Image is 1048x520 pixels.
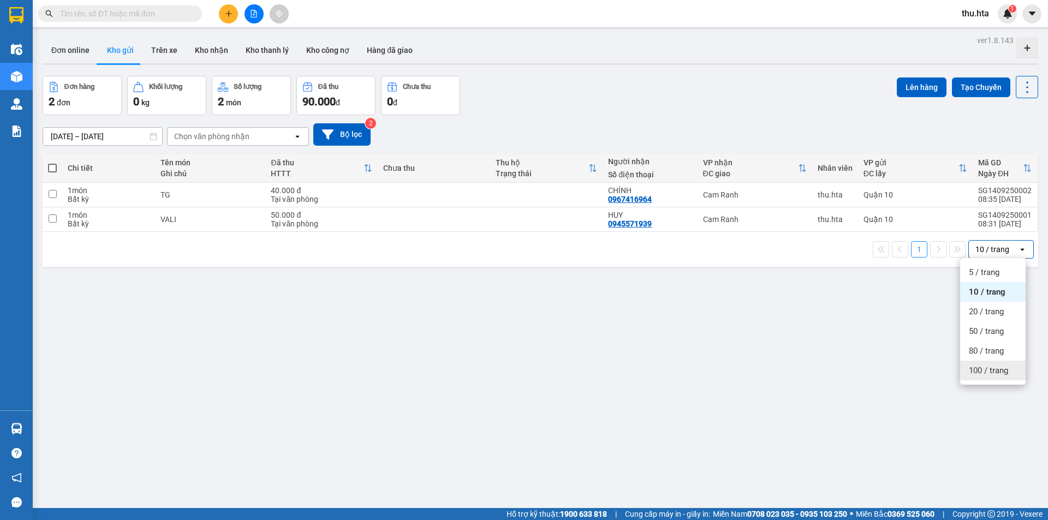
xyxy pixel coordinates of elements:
[856,508,934,520] span: Miền Bắc
[608,170,692,179] div: Số điện thoại
[160,158,260,167] div: Tên món
[358,37,421,63] button: Hàng đã giao
[60,8,189,20] input: Tìm tên, số ĐT hoặc mã đơn
[68,186,149,195] div: 1 món
[969,365,1008,376] span: 100 / trang
[271,219,372,228] div: Tại văn phòng
[615,508,617,520] span: |
[1016,37,1038,59] div: Tạo kho hàng mới
[818,215,853,224] div: thu.hta
[68,195,149,204] div: Bất kỳ
[496,169,588,178] div: Trạng thái
[160,169,260,178] div: Ghi chú
[45,10,53,17] span: search
[218,95,224,108] span: 2
[864,158,958,167] div: VP gửi
[818,164,853,172] div: Nhân viên
[226,98,241,107] span: món
[149,83,182,91] div: Khối lượng
[68,211,149,219] div: 1 món
[43,37,98,63] button: Đơn online
[703,215,807,224] div: Cam Ranh
[387,95,393,108] span: 0
[625,508,710,520] span: Cung cấp máy in - giấy in:
[11,125,22,137] img: solution-icon
[271,158,363,167] div: Đã thu
[271,169,363,178] div: HTTT
[864,169,958,178] div: ĐC lấy
[9,7,23,23] img: logo-vxr
[713,508,847,520] span: Miền Nam
[11,473,22,483] span: notification
[608,219,652,228] div: 0945571939
[250,10,258,17] span: file-add
[978,186,1032,195] div: SG1409250002
[270,4,289,23] button: aim
[68,219,149,228] div: Bất kỳ
[186,37,237,63] button: Kho nhận
[1027,9,1037,19] span: caret-down
[960,258,1026,385] ul: Menu
[160,215,260,224] div: VALI
[275,10,283,17] span: aim
[64,83,94,91] div: Đơn hàng
[978,219,1032,228] div: 08:31 [DATE]
[975,244,1009,255] div: 10 / trang
[11,497,22,507] span: message
[160,190,260,199] div: TG
[703,190,807,199] div: Cam Ranh
[11,448,22,458] span: question-circle
[393,98,397,107] span: đ
[608,157,692,166] div: Người nhận
[897,77,946,97] button: Lên hàng
[68,164,149,172] div: Chi tiết
[608,211,692,219] div: HUY
[43,128,162,145] input: Select a date range.
[858,154,973,183] th: Toggle SortBy
[302,95,336,108] span: 90.000
[943,508,944,520] span: |
[212,76,291,115] button: Số lượng2món
[381,76,460,115] button: Chưa thu0đ
[496,158,588,167] div: Thu hộ
[969,326,1004,337] span: 50 / trang
[245,4,264,23] button: file-add
[49,95,55,108] span: 2
[953,7,998,20] span: thu.hta
[297,37,358,63] button: Kho công nợ
[703,169,798,178] div: ĐC giao
[977,34,1014,46] div: ver 1.8.143
[174,131,249,142] div: Chọn văn phòng nhận
[141,98,150,107] span: kg
[1009,5,1016,13] sup: 1
[336,98,340,107] span: đ
[864,215,967,224] div: Quận 10
[271,211,372,219] div: 50.000 đ
[11,98,22,110] img: warehouse-icon
[698,154,812,183] th: Toggle SortBy
[1003,9,1013,19] img: icon-new-feature
[142,37,186,63] button: Trên xe
[952,77,1010,97] button: Tạo Chuyến
[978,211,1032,219] div: SG1409250001
[318,83,338,91] div: Đã thu
[978,195,1032,204] div: 08:35 [DATE]
[234,83,261,91] div: Số lượng
[507,508,607,520] span: Hỗ trợ kỹ thuật:
[978,169,1023,178] div: Ngày ĐH
[365,118,376,129] sup: 2
[987,510,995,518] span: copyright
[850,512,853,516] span: ⚪️
[271,195,372,204] div: Tại văn phòng
[1010,5,1014,13] span: 1
[293,132,302,141] svg: open
[271,186,372,195] div: 40.000 đ
[98,37,142,63] button: Kho gửi
[296,76,376,115] button: Đã thu90.000đ
[219,4,238,23] button: plus
[969,286,1005,297] span: 10 / trang
[11,423,22,434] img: warehouse-icon
[864,190,967,199] div: Quận 10
[978,158,1023,167] div: Mã GD
[818,190,853,199] div: thu.hta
